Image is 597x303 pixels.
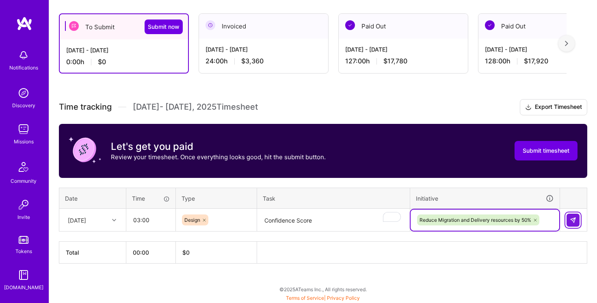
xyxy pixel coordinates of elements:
[205,20,215,30] img: Invoiced
[111,141,326,153] h3: Let's get you paid
[11,177,37,185] div: Community
[416,194,554,203] div: Initiative
[345,20,355,30] img: Paid Out
[258,210,409,231] textarea: To enrich screen reader interactions, please activate Accessibility in Grammarly extension settings
[69,21,79,31] img: To Submit
[145,19,183,34] button: Submit now
[184,217,200,223] span: Design
[15,247,32,255] div: Tokens
[15,85,32,101] img: discovery
[17,213,30,221] div: Invite
[15,267,32,283] img: guide book
[19,236,28,244] img: tokens
[9,63,38,72] div: Notifications
[59,102,112,112] span: Time tracking
[126,242,176,264] th: 00:00
[60,14,188,39] div: To Submit
[12,101,35,110] div: Discovery
[16,16,32,31] img: logo
[327,295,360,301] a: Privacy Policy
[59,242,126,264] th: Total
[182,249,190,256] span: $ 0
[68,216,86,224] div: [DATE]
[66,58,182,66] div: 0:00 h
[383,57,407,65] span: $17,780
[567,214,580,227] div: null
[257,188,410,209] th: Task
[339,14,468,39] div: Paid Out
[112,218,116,222] i: icon Chevron
[59,188,126,209] th: Date
[345,57,461,65] div: 127:00 h
[66,46,182,54] div: [DATE] - [DATE]
[565,41,568,46] img: right
[15,47,32,63] img: bell
[520,99,587,115] button: Export Timesheet
[4,283,43,292] div: [DOMAIN_NAME]
[241,57,264,65] span: $3,360
[205,45,322,54] div: [DATE] - [DATE]
[98,58,106,66] span: $0
[15,121,32,137] img: teamwork
[15,197,32,213] img: Invite
[133,102,258,112] span: [DATE] - [DATE] , 2025 Timesheet
[524,57,548,65] span: $17,920
[14,157,33,177] img: Community
[570,217,576,223] img: Submit
[420,217,531,223] span: Reduce Migration and Delivery resources by 50%
[176,188,257,209] th: Type
[515,141,578,160] button: Submit timesheet
[485,20,495,30] img: Paid Out
[111,153,326,161] p: Review your timesheet. Once everything looks good, hit the submit button.
[345,45,461,54] div: [DATE] - [DATE]
[205,57,322,65] div: 24:00 h
[199,14,328,39] div: Invoiced
[286,295,324,301] a: Terms of Service
[525,103,532,112] i: icon Download
[49,279,597,299] div: © 2025 ATeams Inc., All rights reserved.
[127,209,175,231] input: HH:MM
[132,194,170,203] div: Time
[148,23,180,31] span: Submit now
[286,295,360,301] span: |
[14,137,34,146] div: Missions
[69,134,101,166] img: coin
[523,147,569,155] span: Submit timesheet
